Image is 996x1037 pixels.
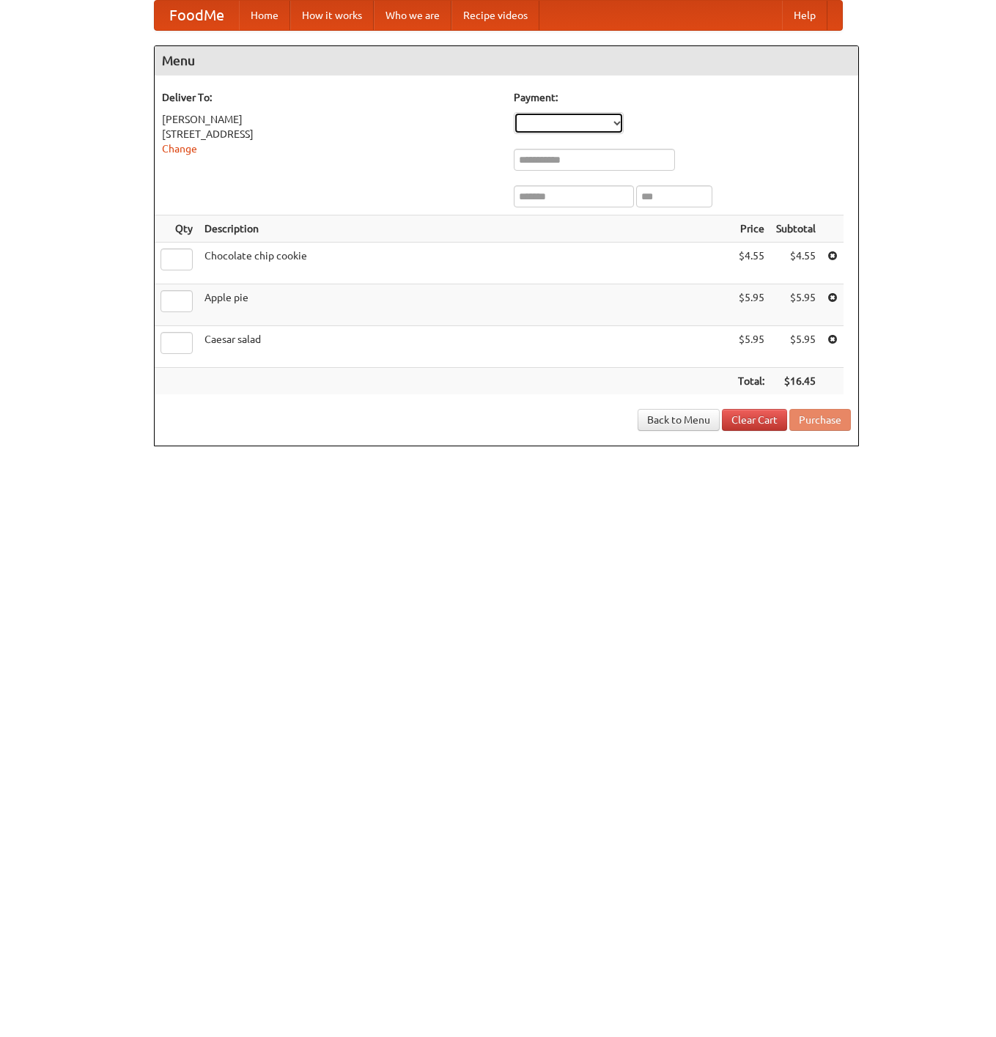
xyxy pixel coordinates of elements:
a: Change [162,143,197,155]
td: Chocolate chip cookie [199,243,732,284]
th: Qty [155,215,199,243]
h4: Menu [155,46,858,75]
td: Apple pie [199,284,732,326]
h5: Deliver To: [162,90,499,105]
td: $5.95 [732,284,770,326]
div: [PERSON_NAME] [162,112,499,127]
a: Clear Cart [722,409,787,431]
td: Caesar salad [199,326,732,368]
td: $5.95 [770,326,822,368]
div: [STREET_ADDRESS] [162,127,499,141]
a: How it works [290,1,374,30]
a: Help [782,1,827,30]
td: $5.95 [732,326,770,368]
a: Home [239,1,290,30]
a: Recipe videos [451,1,539,30]
h5: Payment: [514,90,851,105]
a: FoodMe [155,1,239,30]
th: $16.45 [770,368,822,395]
th: Price [732,215,770,243]
td: $4.55 [732,243,770,284]
a: Who we are [374,1,451,30]
th: Description [199,215,732,243]
a: Back to Menu [638,409,720,431]
button: Purchase [789,409,851,431]
th: Subtotal [770,215,822,243]
td: $4.55 [770,243,822,284]
td: $5.95 [770,284,822,326]
th: Total: [732,368,770,395]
